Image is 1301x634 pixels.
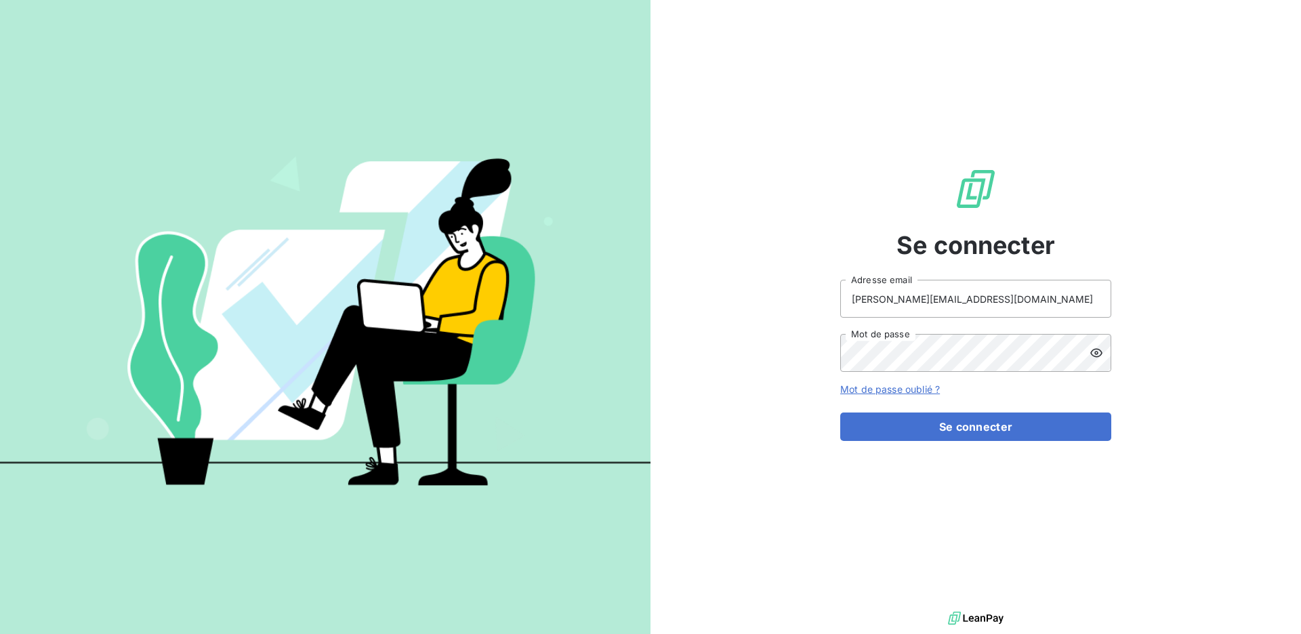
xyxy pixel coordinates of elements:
[840,383,940,395] a: Mot de passe oublié ?
[840,280,1111,318] input: placeholder
[948,608,1004,629] img: logo
[840,413,1111,441] button: Se connecter
[954,167,997,211] img: Logo LeanPay
[896,227,1055,263] span: Se connecter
